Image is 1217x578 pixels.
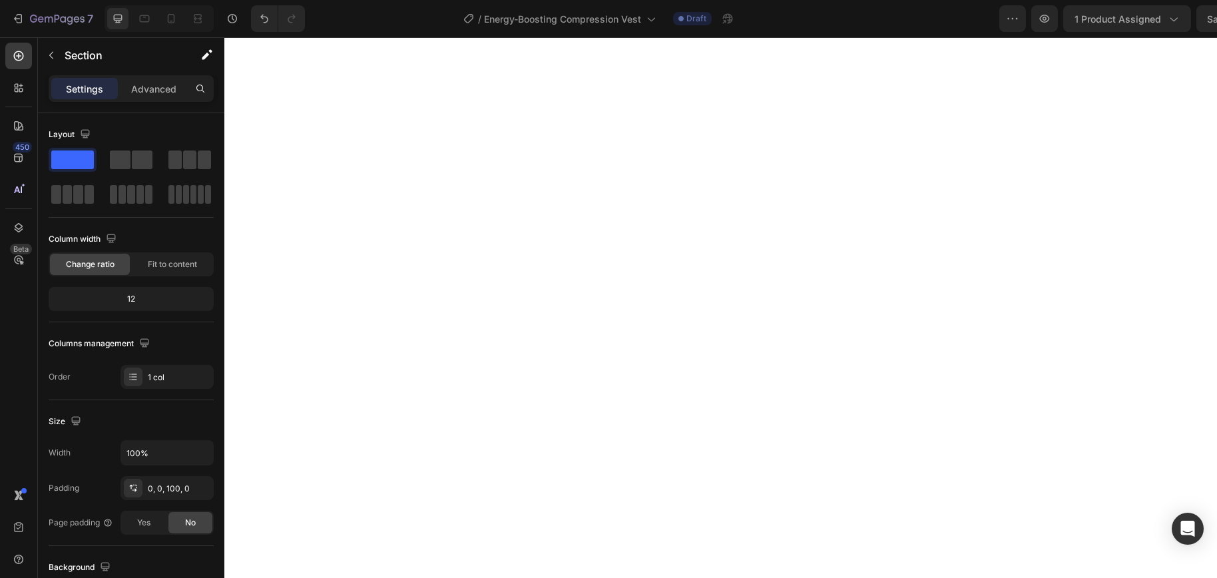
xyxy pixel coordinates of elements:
[49,517,113,529] div: Page padding
[49,447,71,459] div: Width
[1172,513,1204,545] div: Open Intercom Messenger
[484,12,641,26] span: Energy-Boosting Compression Vest
[686,13,706,25] span: Draft
[49,126,93,144] div: Layout
[87,11,93,27] p: 7
[1091,13,1112,25] span: Save
[478,12,481,26] span: /
[66,82,103,96] p: Settings
[49,559,113,577] div: Background
[49,482,79,494] div: Padding
[51,290,211,308] div: 12
[224,37,1217,578] iframe: Design area
[148,483,210,495] div: 0, 0, 100, 0
[137,517,150,529] span: Yes
[121,441,213,465] input: Auto
[5,5,99,32] button: 7
[148,258,197,270] span: Fit to content
[49,413,84,431] div: Size
[66,258,115,270] span: Change ratio
[49,371,71,383] div: Order
[131,82,176,96] p: Advanced
[49,230,119,248] div: Column width
[185,517,196,529] span: No
[1079,5,1123,32] button: Save
[251,5,305,32] div: Undo/Redo
[1128,5,1184,32] button: Publish
[65,47,174,63] p: Section
[10,244,32,254] div: Beta
[946,5,1074,32] button: 1 product assigned
[49,335,152,353] div: Columns management
[148,372,210,384] div: 1 col
[957,12,1044,26] span: 1 product assigned
[13,142,32,152] div: 450
[1140,12,1173,26] div: Publish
